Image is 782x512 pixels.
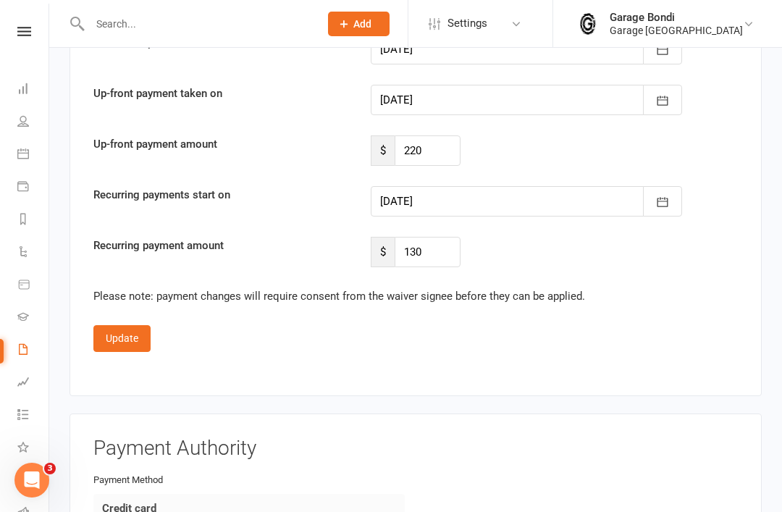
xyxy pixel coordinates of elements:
[610,24,743,37] div: Garage [GEOGRAPHIC_DATA]
[17,367,50,400] a: Assessments
[17,139,50,172] a: Calendar
[93,325,151,351] button: Update
[17,432,50,465] a: What's New
[447,7,487,40] span: Settings
[371,135,395,166] span: $
[93,288,738,305] div: Please note: payment changes will require consent from the waiver signee before they can be applied.
[17,172,50,204] a: Payments
[17,269,50,302] a: Product Sales
[14,463,49,498] iframe: Intercom live chat
[610,11,743,24] div: Garage Bondi
[93,473,163,488] label: Payment Method
[353,18,371,30] span: Add
[328,12,390,36] button: Add
[83,85,360,102] label: Up-front payment taken on
[573,9,602,38] img: thumb_image1753165558.png
[85,14,309,34] input: Search...
[371,237,395,267] span: $
[93,437,738,460] h3: Payment Authority
[17,204,50,237] a: Reports
[83,237,360,254] label: Recurring payment amount
[83,135,360,153] label: Up-front payment amount
[44,463,56,474] span: 3
[17,106,50,139] a: People
[17,74,50,106] a: Dashboard
[83,186,360,203] label: Recurring payments start on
